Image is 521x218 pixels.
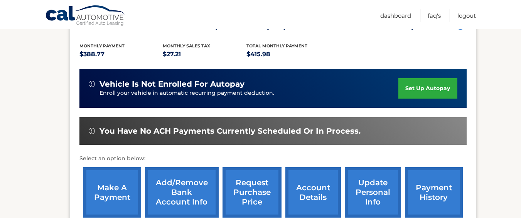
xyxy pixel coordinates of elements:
[83,167,141,218] a: make a payment
[79,43,125,49] span: Monthly Payment
[163,43,210,49] span: Monthly sales Tax
[380,9,411,22] a: Dashboard
[345,167,401,218] a: update personal info
[79,154,467,163] p: Select an option below:
[246,43,307,49] span: Total Monthly Payment
[428,9,441,22] a: FAQ's
[89,128,95,134] img: alert-white.svg
[45,5,126,27] a: Cal Automotive
[405,167,463,218] a: payment history
[145,167,219,218] a: Add/Remove bank account info
[89,81,95,87] img: alert-white.svg
[398,78,457,99] a: set up autopay
[99,89,399,97] p: Enroll your vehicle in automatic recurring payment deduction.
[99,79,244,89] span: vehicle is not enrolled for autopay
[223,167,282,218] a: request purchase price
[246,49,330,60] p: $415.98
[285,167,341,218] a: account details
[457,9,476,22] a: Logout
[163,49,246,60] p: $27.21
[79,49,163,60] p: $388.77
[99,126,361,136] span: You have no ACH payments currently scheduled or in process.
